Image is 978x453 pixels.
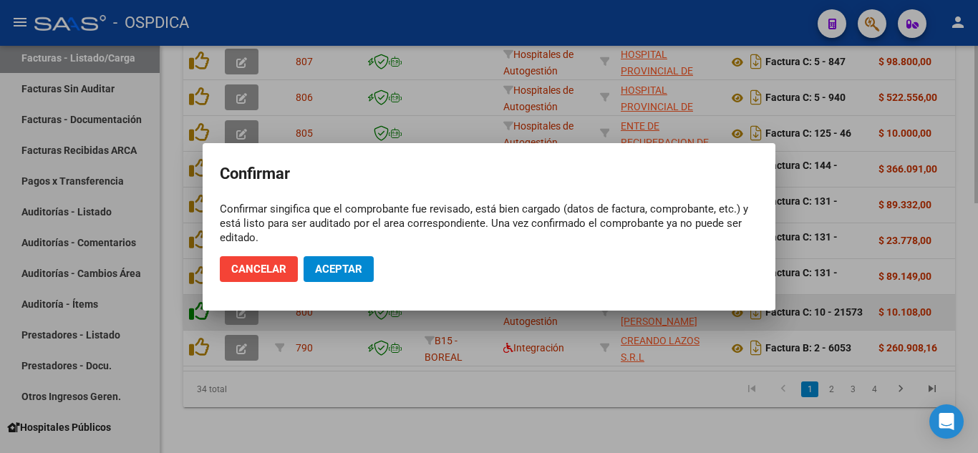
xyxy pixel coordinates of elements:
[315,263,362,276] span: Aceptar
[304,256,374,282] button: Aceptar
[231,263,286,276] span: Cancelar
[220,202,758,245] div: Confirmar singifica que el comprobante fue revisado, está bien cargado (datos de factura, comprob...
[220,160,758,187] h2: Confirmar
[929,404,964,439] div: Open Intercom Messenger
[220,256,298,282] button: Cancelar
